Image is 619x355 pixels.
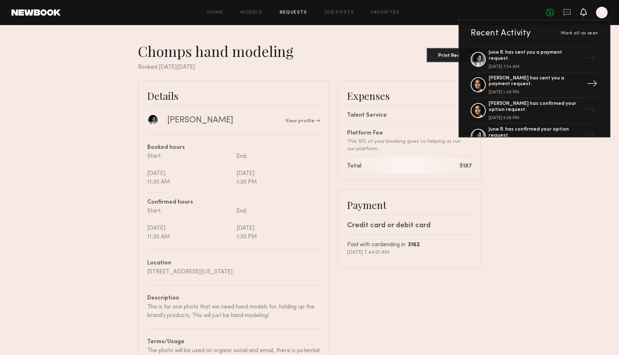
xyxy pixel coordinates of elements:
div: Talent Service [347,111,387,120]
a: Home [207,10,224,15]
div: Payment [347,199,472,211]
a: V [596,7,608,18]
div: This 10% of your booking goes to helping us run our platform [347,138,463,153]
div: Terms/Usage [147,338,320,346]
div: [PERSON_NAME] has confirmed your option request. [489,101,582,113]
div: End: [DATE] 1:30 PM [234,207,320,241]
a: [PERSON_NAME] has confirmed your option request.[DATE] 5:38 PM→ [471,98,598,124]
span: Mark all as seen [561,31,598,35]
div: Location [147,259,320,268]
div: Paid with card ending in [347,240,472,249]
div: Print Receipt [430,53,479,58]
div: Recent Activity [471,29,531,38]
div: [PERSON_NAME] [167,115,233,126]
div: → [582,50,598,69]
a: June R. has confirmed your option request.→ [471,124,598,150]
div: Platform Fee [347,129,463,138]
div: Booked hours [147,144,320,152]
div: Start: [DATE] 11:30 AM [147,152,234,186]
div: → [584,76,600,94]
b: 3162 [408,242,420,248]
div: June R. has sent you a payment request. [489,50,582,62]
a: Requests [280,10,307,15]
a: Models [240,10,262,15]
div: → [582,127,598,146]
div: [DATE] 7:44:01 AM [347,249,472,256]
div: [STREET_ADDRESS][US_STATE] [147,268,320,276]
div: → [582,101,598,120]
a: Favorites [371,10,399,15]
div: Confirmed hours [147,198,320,207]
div: [DATE] 5:38 PM [489,116,582,120]
div: Chomps hand modeling [138,42,299,60]
div: Expenses [347,89,472,102]
div: Start: [DATE] 11:30 AM [147,207,234,241]
a: Job Posts [325,10,354,15]
div: Credit card or debit card [347,220,472,231]
div: This is for one photo that we need hand models for, holding up the brand's products. This will ju... [147,303,320,320]
div: [DATE] 1:49 PM [489,90,582,94]
a: [PERSON_NAME] has sent you a payment request.[DATE] 1:49 PM→ [471,73,598,98]
div: $187 [460,162,472,171]
div: Details [147,89,320,102]
a: View profile [285,119,320,124]
div: June R. has confirmed your option request. [489,127,582,139]
a: June R. has sent you a payment request.[DATE] 7:34 AM→ [471,46,598,73]
div: Total [347,162,361,171]
div: Booked [DATE][DATE] [138,63,481,72]
div: [PERSON_NAME] has sent you a payment request. [489,76,582,88]
button: Print Receipt [427,48,481,62]
div: Description [147,294,320,303]
div: [DATE] 7:34 AM [489,65,582,69]
div: End: [DATE] 1:30 PM [234,152,320,186]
